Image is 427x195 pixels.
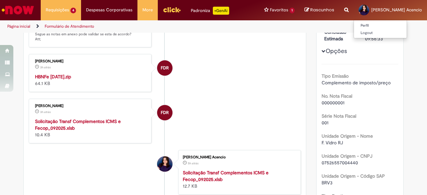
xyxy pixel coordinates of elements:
[191,7,229,15] div: Padroniza
[322,100,345,106] span: 000000001
[322,80,391,86] span: Complemento de imposto/preço
[35,59,146,63] div: [PERSON_NAME]
[322,113,356,119] b: Série Nota Fiscal
[157,156,172,172] div: Leticia Fortes Acencio
[35,118,146,138] div: 10.4 KB
[40,110,51,114] span: 3h atrás
[142,7,153,13] span: More
[161,105,169,121] span: FDR
[35,104,146,108] div: [PERSON_NAME]
[40,65,51,69] span: 3h atrás
[157,105,172,120] div: Fernando Da Rosa Moreira
[322,120,329,126] span: 001
[35,73,146,87] div: 64.1 KB
[213,7,229,15] p: +GenAi
[40,65,51,69] time: 01/10/2025 12:16:16
[86,7,132,13] span: Despesas Corporativas
[40,110,51,114] time: 01/10/2025 12:16:16
[305,7,334,13] a: Rascunhos
[188,161,198,165] time: 01/10/2025 09:56:24
[45,24,94,29] a: Formulário de Atendimento
[310,7,334,13] span: Rascunhos
[46,7,69,13] span: Requisições
[35,26,146,42] p: [PERSON_NAME], boa tarde, td bem? Segue as notas em anexo pode validar se esta de acordo? Att;
[183,170,269,182] a: Solicitação Transf Complementos ICMS e Fecop_092025.xlsb
[70,8,76,13] span: 4
[371,7,422,13] span: [PERSON_NAME] Acencio
[163,5,181,15] img: click_logo_yellow_360x200.png
[290,8,295,13] span: 1
[5,20,280,33] ul: Trilhas de página
[1,3,35,17] img: ServiceNow
[322,140,343,146] span: F. Vidro RJ
[7,24,30,29] a: Página inicial
[354,22,407,29] a: Perfil
[322,173,385,179] b: Unidade Origem - Código SAP
[319,29,360,42] dt: Conclusão Estimada
[183,169,294,189] div: 12.7 KB
[322,93,352,99] b: No. Nota Fiscal
[161,60,169,76] span: FDR
[35,74,71,80] a: HBNFe [DATE].zip
[183,155,294,159] div: [PERSON_NAME] Acencio
[322,153,372,159] b: Unidade Origem - CNPJ
[322,160,358,166] span: 07526557004440
[322,133,373,139] b: Unidade Origem - Nome
[35,118,121,131] a: Solicitação Transf Complementos ICMS e Fecop_092025.xlsb
[354,29,407,37] a: Logout
[270,7,288,13] span: Favoritos
[322,73,349,79] b: Tipo Emissão
[322,180,333,186] span: BRV3
[157,60,172,76] div: Fernando Da Rosa Moreira
[188,161,198,165] span: 5h atrás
